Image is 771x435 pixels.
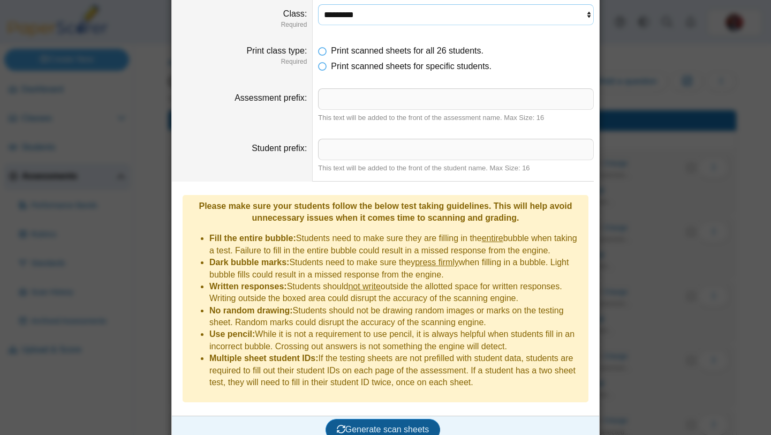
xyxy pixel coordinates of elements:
[209,305,583,329] li: Students should not be drawing random images or marks on the testing sheet. Random marks could di...
[348,282,380,291] u: not write
[246,46,307,55] label: Print class type
[209,282,287,291] b: Written responses:
[209,232,583,257] li: Students need to make sure they are filling in the bubble when taking a test. Failure to fill in ...
[252,144,307,153] label: Student prefix
[177,20,307,29] dfn: Required
[209,329,255,339] b: Use pencil:
[177,57,307,66] dfn: Required
[209,328,583,352] li: While it is not a requirement to use pencil, it is always helpful when students fill in an incorr...
[318,163,594,173] div: This text will be added to the front of the student name. Max Size: 16
[209,281,583,305] li: Students should outside the allotted space for written responses. Writing outside the boxed area ...
[337,425,429,434] span: Generate scan sheets
[415,258,459,267] u: press firmly
[209,257,583,281] li: Students need to make sure they when filling in a bubble. Light bubble fills could result in a mi...
[482,234,503,243] u: entire
[209,306,293,315] b: No random drawing:
[235,93,307,102] label: Assessment prefix
[209,258,289,267] b: Dark bubble marks:
[209,234,296,243] b: Fill the entire bubble:
[318,113,594,123] div: This text will be added to the front of the assessment name. Max Size: 16
[331,46,483,55] span: Print scanned sheets for all 26 students.
[283,9,307,18] label: Class
[209,354,319,363] b: Multiple sheet student IDs:
[199,201,572,222] b: Please make sure your students follow the below test taking guidelines. This will help avoid unne...
[209,352,583,388] li: If the testing sheets are not prefilled with student data, students are required to fill out thei...
[331,62,492,71] span: Print scanned sheets for specific students.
